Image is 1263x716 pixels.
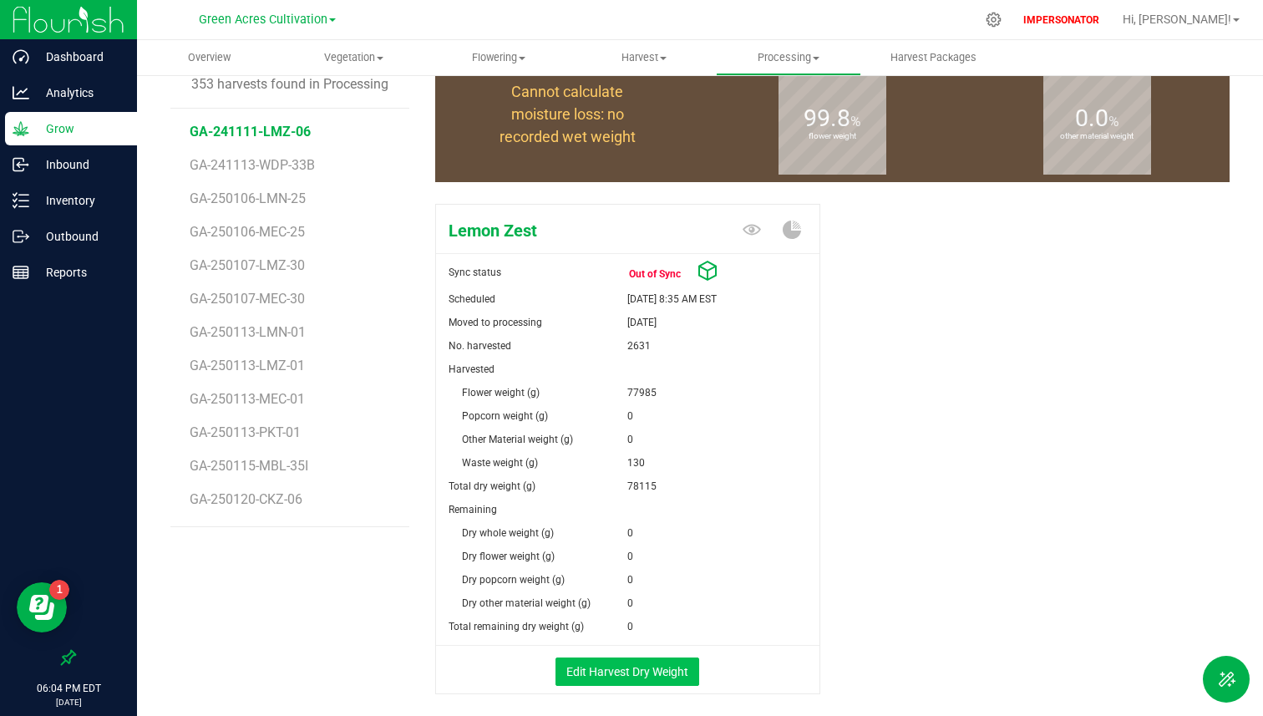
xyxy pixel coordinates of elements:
[717,50,860,65] span: Processing
[13,264,29,281] inline-svg: Reports
[190,157,315,173] span: GA-241113-WDP-33B
[572,50,715,65] span: Harvest
[555,658,699,686] button: Edit Harvest Dry Weight
[716,40,860,75] a: Processing
[428,50,571,65] span: Flowering
[713,62,952,182] group-info-box: Flower weight %
[449,340,511,352] span: No. harvested
[983,12,1004,28] div: Manage settings
[190,458,308,474] span: GA-250115-MBL-35I
[627,451,645,475] span: 130
[449,267,501,278] span: Sync status
[190,124,311,140] span: GA-241111-LMZ-06
[29,83,129,103] p: Analytics
[627,475,657,498] span: 78115
[449,293,495,305] span: Scheduled
[627,568,633,592] span: 0
[427,40,571,75] a: Flowering
[8,696,129,708] p: [DATE]
[462,457,538,469] span: Waste weight (g)
[190,291,305,307] span: GA-250107-MEC-30
[627,311,657,334] span: [DATE]
[977,62,1217,182] group-info-box: Other Material weight %
[462,410,548,422] span: Popcorn weight (g)
[190,224,305,240] span: GA-250106-MEC-25
[29,190,129,211] p: Inventory
[190,257,305,273] span: GA-250107-LMZ-30
[282,40,426,75] a: Vegetation
[627,615,633,638] span: 0
[190,525,307,541] span: GA-250120-HTM-06
[190,190,306,206] span: GA-250106-LMN-25
[1203,656,1250,703] button: Toggle Menu
[29,262,129,282] p: Reports
[449,480,535,492] span: Total dry weight (g)
[449,504,497,515] span: Remaining
[190,324,306,340] span: GA-250113-LMN-01
[13,120,29,137] inline-svg: Grow
[462,527,554,539] span: Dry whole weight (g)
[29,155,129,175] p: Inbound
[627,287,717,311] span: [DATE] 8:35 AM EST
[462,551,555,562] span: Dry flower weight (g)
[1017,13,1106,28] p: IMPERSONATOR
[190,424,301,440] span: GA-250113-PKT-01
[627,521,633,545] span: 0
[13,48,29,65] inline-svg: Dashboard
[170,74,409,94] div: 353 harvests found in Processing
[165,50,253,65] span: Overview
[190,358,305,373] span: GA-250113-LMZ-01
[13,156,29,173] inline-svg: Inbound
[500,83,636,145] span: Cannot calculate moisture loss: no recorded wet weight
[462,574,565,586] span: Dry popcorn weight (g)
[449,621,584,632] span: Total remaining dry weight (g)
[462,387,540,399] span: Flower weight (g)
[449,317,542,328] span: Moved to processing
[8,681,129,696] p: 06:04 PM EDT
[462,434,573,445] span: Other Material weight (g)
[13,84,29,101] inline-svg: Analytics
[17,582,67,632] iframe: Resource center
[282,50,425,65] span: Vegetation
[49,580,69,600] iframe: Resource center unread badge
[29,226,129,246] p: Outbound
[29,119,129,139] p: Grow
[627,334,651,358] span: 2631
[29,47,129,67] p: Dashboard
[627,404,633,428] span: 0
[627,545,633,568] span: 0
[627,592,633,615] span: 0
[436,218,689,243] span: Lemon Zest
[13,192,29,209] inline-svg: Inventory
[627,381,657,404] span: 77985
[629,262,696,286] span: Out of Sync
[462,597,591,609] span: Dry other material weight (g)
[449,363,495,375] span: Harvested
[627,428,633,451] span: 0
[448,62,687,182] group-info-box: Moisture loss %
[868,50,999,65] span: Harvest Packages
[1123,13,1231,26] span: Hi, [PERSON_NAME]!
[627,261,697,287] span: Out of Sync
[190,391,305,407] span: GA-250113-MEC-01
[13,228,29,245] inline-svg: Outbound
[190,491,302,507] span: GA-250120-CKZ-06
[571,40,716,75] a: Harvest
[861,40,1006,75] a: Harvest Packages
[697,261,718,287] span: Not Yet Cured
[199,13,327,27] span: Green Acres Cultivation
[137,40,282,75] a: Overview
[60,649,77,666] label: Pin the sidebar to full width on large screens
